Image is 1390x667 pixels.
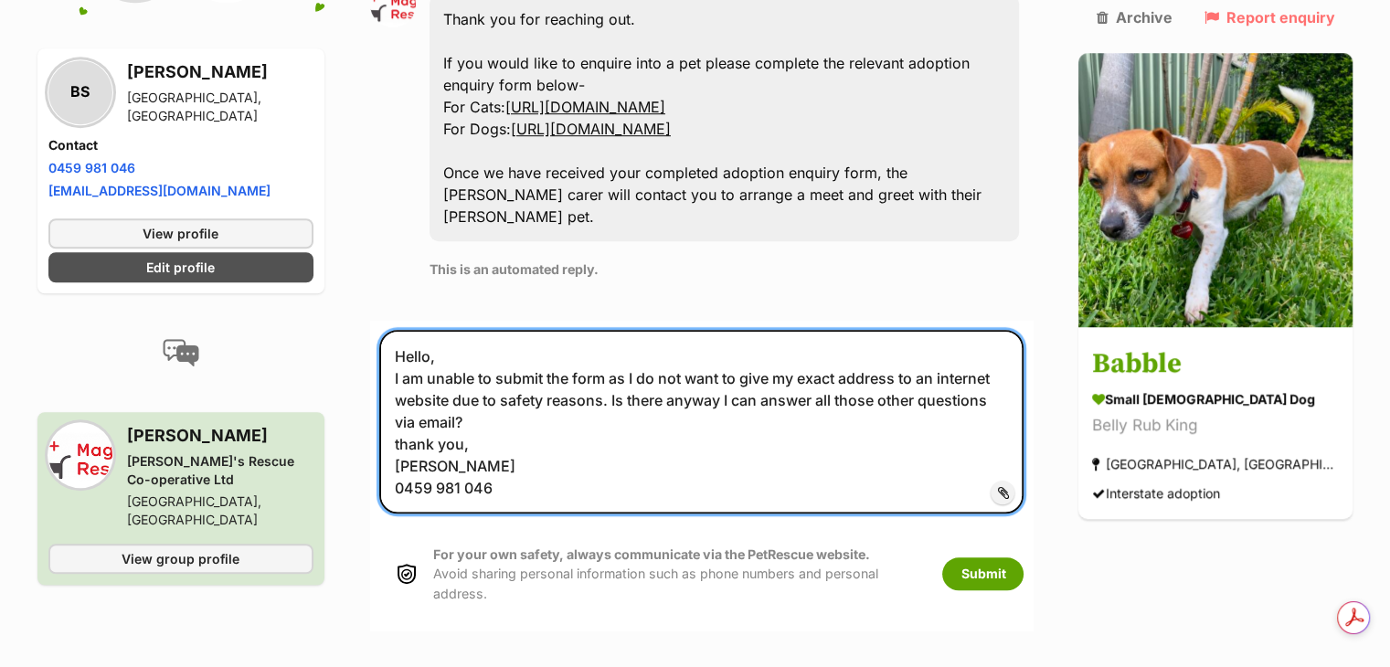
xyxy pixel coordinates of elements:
[127,452,313,489] div: [PERSON_NAME]'s Rescue Co-operative Ltd
[1204,9,1335,26] a: Report enquiry
[146,258,215,277] span: Edit profile
[1092,390,1339,409] div: small [DEMOGRAPHIC_DATA] Dog
[430,259,1020,279] p: This is an automated reply.
[1092,452,1339,477] div: [GEOGRAPHIC_DATA], [GEOGRAPHIC_DATA]
[127,492,313,529] div: [GEOGRAPHIC_DATA], [GEOGRAPHIC_DATA]
[1078,53,1353,327] img: Babble
[1097,9,1172,26] a: Archive
[127,89,313,125] div: [GEOGRAPHIC_DATA], [GEOGRAPHIC_DATA]
[1078,331,1353,520] a: Babble small [DEMOGRAPHIC_DATA] Dog Belly Rub King [GEOGRAPHIC_DATA], [GEOGRAPHIC_DATA] Interstat...
[433,545,924,603] p: Avoid sharing personal information such as phone numbers and personal address.
[48,218,313,249] a: View profile
[1092,482,1220,506] div: Interstate adoption
[48,183,271,198] a: [EMAIL_ADDRESS][DOMAIN_NAME]
[48,60,112,124] div: BS
[942,557,1024,590] button: Submit
[143,224,218,243] span: View profile
[127,59,313,85] h3: [PERSON_NAME]
[48,252,313,282] a: Edit profile
[1092,414,1339,439] div: Belly Rub King
[48,136,313,154] h4: Contact
[1092,344,1339,386] h3: Babble
[433,546,870,562] strong: For your own safety, always communicate via the PetRescue website.
[48,544,313,574] a: View group profile
[122,549,239,568] span: View group profile
[505,98,665,116] a: [URL][DOMAIN_NAME]
[48,160,135,175] a: 0459 981 046
[511,120,671,138] a: [URL][DOMAIN_NAME]
[163,339,199,366] img: conversation-icon-4a6f8262b818ee0b60e3300018af0b2d0b884aa5de6e9bcb8d3d4eeb1a70a7c4.svg
[127,423,313,449] h3: [PERSON_NAME]
[48,423,112,487] img: Maggie's Rescue Co-operative Ltd profile pic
